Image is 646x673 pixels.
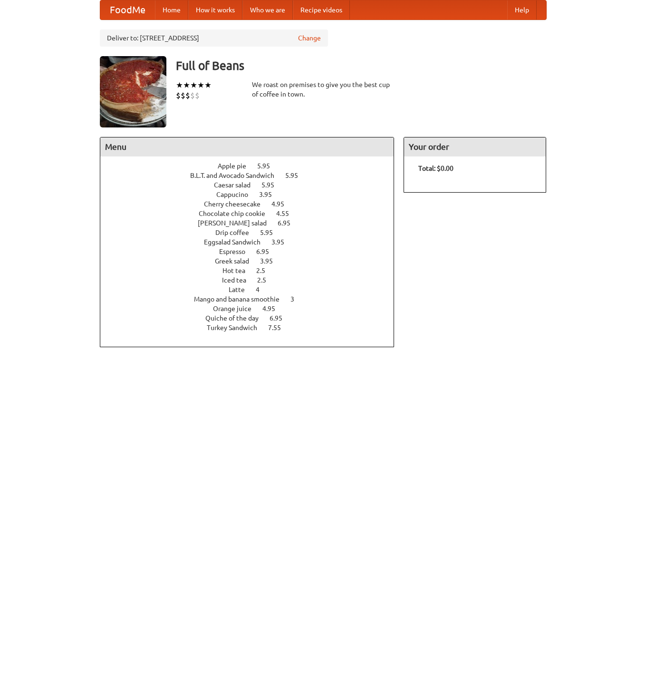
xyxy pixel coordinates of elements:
li: $ [181,90,185,101]
span: 6.95 [270,314,292,322]
span: Drip coffee [215,229,259,236]
span: 4 [256,286,269,293]
li: ★ [176,80,183,90]
div: Deliver to: [STREET_ADDRESS] [100,29,328,47]
span: 5.95 [260,229,282,236]
a: Iced tea 2.5 [222,276,284,284]
a: Cappucino 3.95 [216,191,289,198]
a: Chocolate chip cookie 4.55 [199,210,307,217]
a: Recipe videos [293,0,350,20]
span: Hot tea [222,267,255,274]
li: ★ [190,80,197,90]
a: Home [155,0,188,20]
span: [PERSON_NAME] salad [198,219,276,227]
span: 4.55 [276,210,299,217]
span: Cherry cheesecake [204,200,270,208]
a: Espresso 6.95 [219,248,287,255]
span: Orange juice [213,305,261,312]
b: Total: $0.00 [418,165,453,172]
a: [PERSON_NAME] salad 6.95 [198,219,308,227]
a: Mango and banana smoothie 3 [194,295,312,303]
a: FoodMe [100,0,155,20]
a: Quiche of the day 6.95 [205,314,300,322]
h4: Menu [100,137,394,156]
a: B.L.T. and Avocado Sandwich 5.95 [190,172,316,179]
li: ★ [197,80,204,90]
span: Latte [229,286,254,293]
span: Greek salad [215,257,259,265]
span: 2.5 [256,267,275,274]
a: Hot tea 2.5 [222,267,283,274]
h3: Full of Beans [176,56,547,75]
span: Caesar salad [214,181,260,189]
a: Greek salad 3.95 [215,257,290,265]
span: Apple pie [218,162,256,170]
span: 6.95 [256,248,279,255]
span: 3 [290,295,304,303]
span: 6.95 [278,219,300,227]
span: 7.55 [268,324,290,332]
span: 4.95 [271,200,294,208]
img: angular.jpg [100,56,166,127]
a: Who we are [242,0,293,20]
span: 5.95 [285,172,308,179]
span: 3.95 [259,191,281,198]
span: B.L.T. and Avocado Sandwich [190,172,284,179]
a: Apple pie 5.95 [218,162,288,170]
a: Caesar salad 5.95 [214,181,292,189]
li: $ [185,90,190,101]
a: Turkey Sandwich 7.55 [207,324,299,332]
li: $ [176,90,181,101]
span: Eggsalad Sandwich [204,238,270,246]
span: Cappucino [216,191,258,198]
span: 4.95 [262,305,285,312]
span: Espresso [219,248,255,255]
li: ★ [204,80,212,90]
span: Quiche of the day [205,314,268,322]
li: $ [195,90,200,101]
a: Drip coffee 5.95 [215,229,290,236]
a: Cherry cheesecake 4.95 [204,200,302,208]
li: ★ [183,80,190,90]
span: 5.95 [261,181,284,189]
a: Change [298,33,321,43]
h4: Your order [404,137,546,156]
span: 3.95 [271,238,294,246]
a: Eggsalad Sandwich 3.95 [204,238,302,246]
div: We roast on premises to give you the best cup of coffee in town. [252,80,395,99]
span: Mango and banana smoothie [194,295,289,303]
span: Turkey Sandwich [207,324,267,332]
span: 3.95 [260,257,282,265]
span: 5.95 [257,162,280,170]
a: Help [507,0,537,20]
a: Latte 4 [229,286,277,293]
span: Chocolate chip cookie [199,210,275,217]
a: How it works [188,0,242,20]
li: $ [190,90,195,101]
span: 2.5 [257,276,276,284]
span: Iced tea [222,276,256,284]
a: Orange juice 4.95 [213,305,293,312]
